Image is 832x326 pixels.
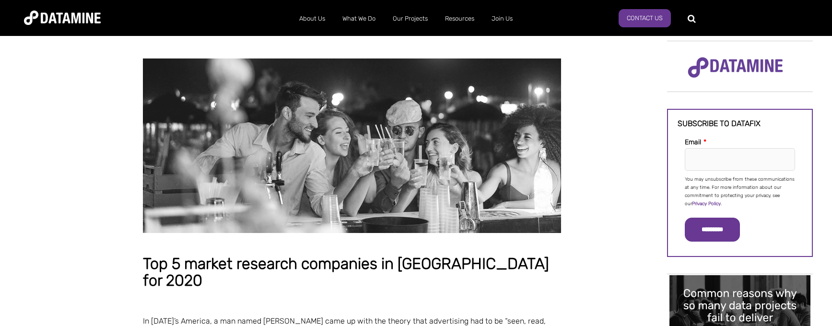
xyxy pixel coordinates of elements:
p: You may unsubscribe from these communications at any time. For more information about our commitm... [685,175,795,208]
h1: Top 5 market research companies in [GEOGRAPHIC_DATA] for 2020 [143,256,561,290]
a: Join Us [483,6,521,31]
img: Datamine [24,11,101,25]
a: Our Projects [384,6,436,31]
img: Market research [143,58,561,233]
a: Contact Us [619,9,671,27]
span: Email [685,138,701,146]
a: Resources [436,6,483,31]
a: What We Do [334,6,384,31]
h3: Subscribe to datafix [678,119,802,128]
a: About Us [291,6,334,31]
a: Privacy Policy [692,201,721,207]
img: Datamine Logo No Strapline - Purple [681,51,789,84]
